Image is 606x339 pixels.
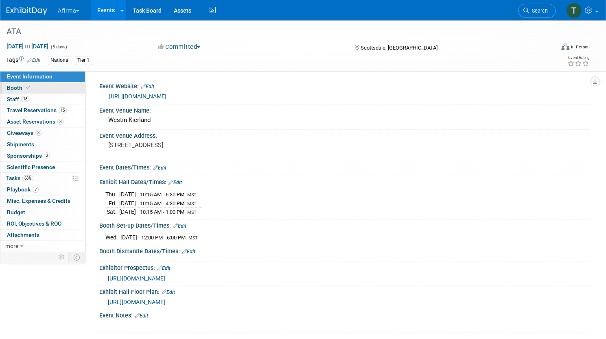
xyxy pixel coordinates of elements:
[140,191,184,198] span: 10:15 AM - 6:30 PM
[7,130,42,136] span: Giveaways
[518,4,556,18] a: Search
[99,161,590,172] div: Event Dates/Times:
[99,309,590,320] div: Event Notes:
[0,128,85,139] a: Giveaways3
[105,114,584,126] div: Westin Kierland
[0,105,85,116] a: Travel Reservations15
[566,3,582,18] img: Taylor Sebesta
[59,107,67,113] span: 15
[0,218,85,229] a: ROI, Objectives & ROO
[119,208,136,216] td: [DATE]
[187,201,197,206] span: MST
[108,275,165,282] a: [URL][DOMAIN_NAME]
[7,209,25,215] span: Budget
[7,96,29,102] span: Staff
[187,210,197,215] span: MST
[24,43,31,50] span: to
[109,93,166,100] a: [URL][DOMAIN_NAME]
[75,56,92,65] div: Tier 1
[48,56,72,65] div: National
[120,233,137,242] td: [DATE]
[7,118,63,125] span: Asset Reservations
[7,107,67,113] span: Travel Reservations
[21,96,29,102] span: 18
[27,57,41,63] a: Edit
[99,219,590,230] div: Booth Set-up Dates/Times:
[6,175,33,181] span: Tasks
[157,265,171,271] a: Edit
[105,190,119,199] td: Thu.
[99,130,590,140] div: Event Venue Address:
[55,252,69,263] td: Personalize Event Tab Strip
[153,165,166,171] a: Edit
[0,94,85,105] a: Staff18
[0,207,85,218] a: Budget
[7,73,53,80] span: Event Information
[162,289,175,295] a: Edit
[155,43,203,51] button: Committed
[7,85,32,91] span: Booth
[0,150,85,161] a: Sponsorships2
[567,56,589,60] div: Event Rating
[99,262,590,272] div: Exhibitor Prospectus:
[140,209,184,215] span: 10:15 AM - 1:00 PM
[6,43,49,50] span: [DATE] [DATE]
[7,7,47,15] img: ExhibitDay
[108,299,165,305] a: [URL][DOMAIN_NAME]
[182,249,195,254] a: Edit
[0,83,85,93] a: Booth
[99,176,590,187] div: Exhibit Hall Dates/Times:
[7,220,61,227] span: ROI, Objectives & ROO
[99,286,590,296] div: Exhibit Hall Floor Plan:
[33,187,39,193] span: 7
[168,180,182,185] a: Edit
[0,162,85,173] a: Scientific Presence
[44,152,50,159] span: 2
[173,223,186,229] a: Edit
[99,80,590,91] div: Event Website:
[99,104,590,115] div: Event Venue Name:
[361,45,438,51] span: Scottsdale, [GEOGRAPHIC_DATA]
[99,245,590,256] div: Booth Dismantle Dates/Times:
[140,200,184,206] span: 10:15 AM - 4:30 PM
[69,252,85,263] td: Toggle Event Tabs
[105,208,119,216] td: Sat.
[141,235,186,241] span: 12:00 PM - 6:00 PM
[6,56,41,65] td: Tags
[7,164,55,170] span: Scientific Presence
[7,198,70,204] span: Misc. Expenses & Credits
[7,186,39,193] span: Playbook
[0,139,85,150] a: Shipments
[0,230,85,241] a: Attachments
[35,130,42,136] span: 3
[0,71,85,82] a: Event Information
[5,243,18,249] span: more
[57,119,63,125] span: 8
[7,232,39,238] span: Attachments
[187,192,197,198] span: MST
[561,43,569,50] img: Format-Inperson.png
[7,141,34,148] span: Shipments
[108,141,295,149] pre: [STREET_ADDRESS]
[22,175,33,181] span: 68%
[0,116,85,127] a: Asset Reservations8
[50,44,67,50] span: (5 days)
[141,84,154,89] a: Edit
[26,85,30,90] i: Booth reservation complete
[105,199,119,208] td: Fri.
[503,42,590,54] div: Event Format
[105,233,120,242] td: Wed.
[0,196,85,206] a: Misc. Expenses & Credits
[119,190,136,199] td: [DATE]
[7,152,50,159] span: Sponsorships
[0,173,85,184] a: Tasks68%
[529,8,548,14] span: Search
[0,241,85,252] a: more
[119,199,136,208] td: [DATE]
[0,184,85,195] a: Playbook7
[571,44,590,50] div: In-Person
[135,313,148,319] a: Edit
[188,235,198,241] span: MST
